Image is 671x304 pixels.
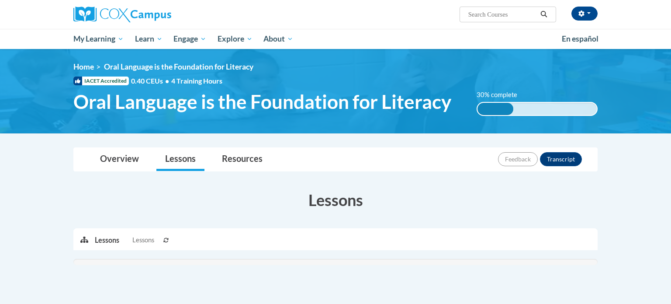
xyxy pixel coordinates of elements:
input: Search Courses [467,9,537,20]
span: • [165,77,169,85]
span: Learn [135,34,163,44]
a: Explore [212,29,258,49]
span: IACET Accredited [73,77,129,85]
a: En español [556,30,604,48]
a: Overview [91,148,148,171]
div: 30% complete [477,103,513,115]
span: Engage [173,34,206,44]
h3: Lessons [73,189,598,211]
span: My Learning [73,34,124,44]
a: Cox Campus [73,7,239,22]
span: Oral Language is the Foundation for Literacy [73,90,451,113]
span: Explore [218,34,252,44]
span: Lessons [132,235,154,245]
a: My Learning [68,29,129,49]
button: Search [537,9,550,20]
span: Oral Language is the Foundation for Literacy [104,62,253,71]
div: Main menu [60,29,611,49]
a: About [258,29,299,49]
span: 0.40 CEUs [131,76,171,86]
span: 4 Training Hours [171,77,222,85]
a: Home [73,62,94,71]
a: Engage [168,29,212,49]
button: Account Settings [571,7,598,21]
label: 30% complete [477,90,527,100]
span: En español [562,34,598,43]
img: Cox Campus [73,7,171,22]
span: About [263,34,293,44]
button: Feedback [498,152,538,166]
a: Lessons [156,148,204,171]
p: Lessons [95,235,119,245]
button: Transcript [540,152,582,166]
a: Resources [213,148,271,171]
a: Learn [129,29,168,49]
